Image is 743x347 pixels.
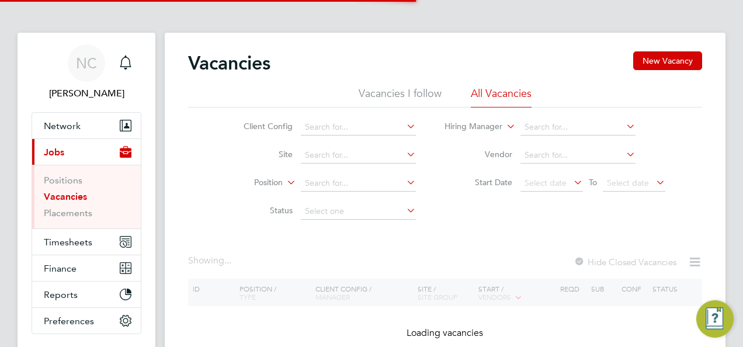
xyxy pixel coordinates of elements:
[44,237,92,248] span: Timesheets
[32,113,141,138] button: Network
[188,255,234,267] div: Showing
[216,177,283,189] label: Position
[225,121,293,131] label: Client Config
[520,119,636,136] input: Search for...
[520,147,636,164] input: Search for...
[301,175,416,192] input: Search for...
[32,229,141,255] button: Timesheets
[44,120,81,131] span: Network
[359,86,442,107] li: Vacancies I follow
[32,282,141,307] button: Reports
[44,315,94,327] span: Preferences
[188,51,270,75] h2: Vacancies
[224,255,231,266] span: ...
[32,86,141,100] span: Naomi Conn
[44,191,87,202] a: Vacancies
[225,205,293,216] label: Status
[44,289,78,300] span: Reports
[525,178,567,188] span: Select date
[32,165,141,228] div: Jobs
[574,256,676,268] label: Hide Closed Vacancies
[301,119,416,136] input: Search for...
[445,149,512,159] label: Vendor
[633,51,702,70] button: New Vacancy
[32,255,141,281] button: Finance
[696,300,734,338] button: Engage Resource Center
[301,147,416,164] input: Search for...
[445,177,512,188] label: Start Date
[44,263,77,274] span: Finance
[301,203,416,220] input: Select one
[585,175,600,190] span: To
[44,175,82,186] a: Positions
[225,149,293,159] label: Site
[32,44,141,100] a: NC[PERSON_NAME]
[32,139,141,165] button: Jobs
[76,55,97,71] span: NC
[44,147,64,158] span: Jobs
[44,207,92,218] a: Placements
[471,86,532,107] li: All Vacancies
[435,121,502,133] label: Hiring Manager
[607,178,649,188] span: Select date
[32,308,141,334] button: Preferences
